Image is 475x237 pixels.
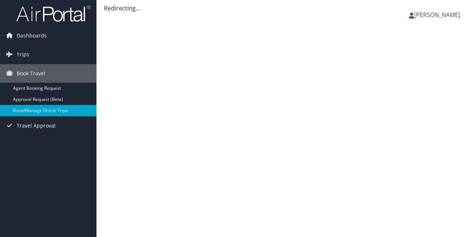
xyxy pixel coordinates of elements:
span: Travel Approval [17,116,56,135]
span: Dashboards [17,26,47,45]
span: [PERSON_NAME] [414,11,460,19]
div: Redirecting... [104,4,468,13]
span: Book Travel [17,64,45,83]
a: [PERSON_NAME] [409,4,468,26]
img: airportal-logo.png [16,5,91,22]
span: Trips [17,45,29,64]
